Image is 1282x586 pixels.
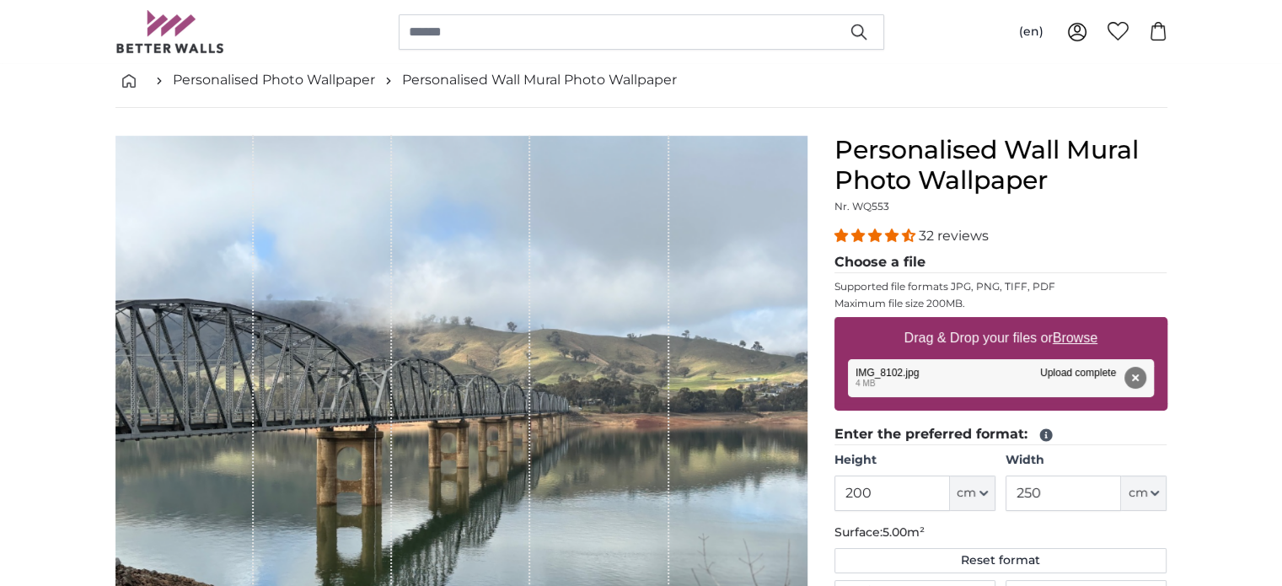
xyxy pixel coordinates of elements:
legend: Enter the preferred format: [834,424,1167,445]
a: Personalised Wall Mural Photo Wallpaper [402,70,677,90]
span: 32 reviews [919,228,989,244]
img: Betterwalls [115,10,225,53]
span: cm [1128,485,1147,502]
label: Width [1006,452,1167,469]
span: cm [957,485,976,502]
legend: Choose a file [834,252,1167,273]
a: Personalised Photo Wallpaper [173,70,375,90]
p: Maximum file size 200MB. [834,297,1167,310]
button: cm [950,476,995,511]
span: Nr. WQ553 [834,200,889,212]
nav: breadcrumbs [115,53,1167,108]
button: (en) [1006,17,1057,47]
span: 4.31 stars [834,228,919,244]
p: Supported file formats JPG, PNG, TIFF, PDF [834,280,1167,293]
span: 5.00m² [882,524,925,540]
h1: Personalised Wall Mural Photo Wallpaper [834,135,1167,196]
u: Browse [1053,331,1097,345]
button: cm [1121,476,1167,511]
button: Reset format [834,548,1167,573]
p: Surface: [834,524,1167,541]
label: Drag & Drop your files or [897,321,1103,355]
label: Height [834,452,995,469]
